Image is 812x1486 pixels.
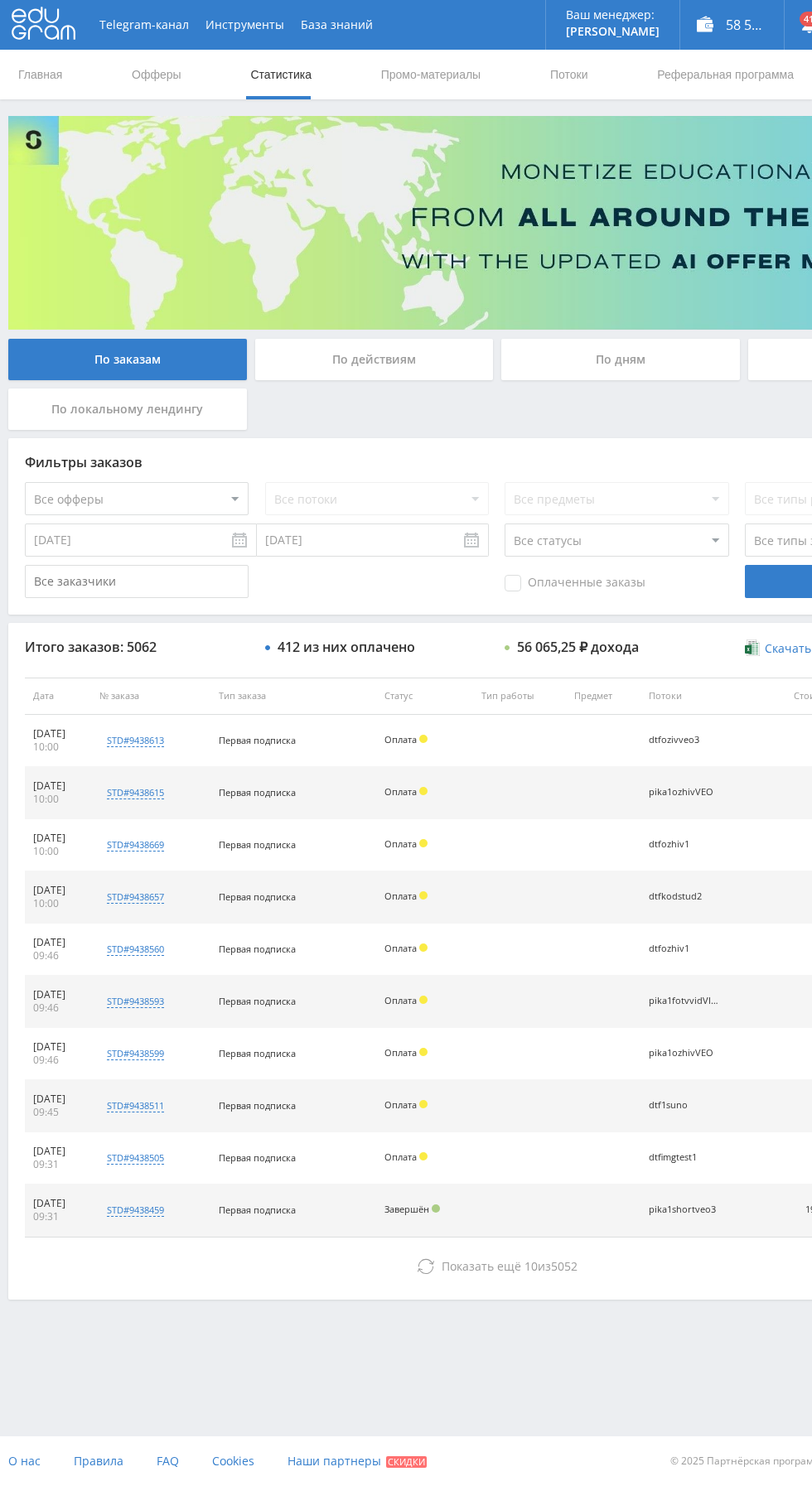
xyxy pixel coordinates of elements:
span: Холд [419,787,428,795]
span: Показать ещё [442,1258,521,1274]
a: Cookies [212,1436,254,1486]
span: Оплата [384,1151,417,1163]
span: Завершён [384,1203,429,1215]
span: Подтвержден [432,1204,440,1213]
div: [DATE] [33,832,83,845]
a: Статистика [249,50,313,99]
span: Оплата [384,785,417,798]
span: Первая подписка [219,943,296,955]
span: Оплата [384,1046,417,1059]
span: Холд [419,943,428,952]
span: Холд [419,996,428,1004]
span: Холд [419,735,428,743]
div: По дням [501,339,740,380]
span: Первая подписка [219,1151,296,1164]
th: Статус [376,678,473,715]
span: Холд [419,839,428,847]
div: [DATE] [33,1145,83,1158]
a: Реферальная программа [655,50,795,99]
div: Итого заказов: 5062 [25,639,249,654]
div: 09:45 [33,1106,83,1119]
span: Оплата [384,733,417,745]
span: Холд [419,1100,428,1108]
span: Cookies [212,1453,254,1469]
span: 5052 [551,1258,578,1274]
div: 09:46 [33,1001,83,1015]
span: Первая подписка [219,1047,296,1059]
div: std#9438505 [107,1151,164,1165]
p: Ваш менеджер: [566,8,660,22]
span: 10 [524,1258,538,1274]
div: По локальному лендингу [8,388,247,430]
div: dtf1suno [649,1100,723,1111]
span: Первая подписка [219,890,296,903]
span: Холд [419,1152,428,1160]
div: std#9438560 [107,943,164,956]
span: Первая подписка [219,1099,296,1112]
span: Скидки [386,1456,427,1468]
span: FAQ [157,1453,179,1469]
div: 10:00 [33,793,83,806]
span: Правила [74,1453,123,1469]
div: [DATE] [33,1093,83,1106]
span: Оплата [384,837,417,850]
div: [DATE] [33,779,83,793]
div: std#9438669 [107,838,164,852]
div: [DATE] [33,936,83,949]
span: Оплаченные заказы [505,575,645,591]
div: [DATE] [33,727,83,741]
a: Главная [17,50,64,99]
div: По заказам [8,339,247,380]
th: Тип работы [473,678,566,715]
span: Первая подписка [219,734,296,746]
th: Потоки [640,678,763,715]
div: По действиям [255,339,494,380]
span: Оплата [384,890,417,902]
th: № заказа [91,678,210,715]
div: std#9438511 [107,1099,164,1112]
div: pika1ozhivVEO [649,787,723,798]
div: pika1shortveo3 [649,1204,723,1215]
div: pika1fotvvidVIDGEN [649,996,723,1006]
a: О нас [8,1436,41,1486]
div: 412 из них оплачено [278,639,415,654]
div: 09:46 [33,949,83,963]
div: std#9438599 [107,1047,164,1060]
span: Оплата [384,994,417,1006]
div: dtfozhiv1 [649,943,723,954]
div: dtfozivveo3 [649,735,723,745]
p: [PERSON_NAME] [566,25,660,38]
a: Потоки [549,50,590,99]
span: Первая подписка [219,838,296,851]
span: Холд [419,891,428,900]
span: Наши партнеры [288,1453,381,1469]
div: std#9438615 [107,786,164,799]
span: Холд [419,1048,428,1056]
div: dtfozhiv1 [649,839,723,850]
div: [DATE] [33,1040,83,1054]
div: 10:00 [33,741,83,754]
span: Первая подписка [219,995,296,1007]
div: 10:00 [33,845,83,858]
div: std#9438459 [107,1204,164,1217]
th: Предмет [566,678,640,715]
div: pika1ozhivVEO [649,1048,723,1059]
div: [DATE] [33,988,83,1001]
span: Первая подписка [219,1204,296,1216]
div: 10:00 [33,897,83,910]
span: Первая подписка [219,786,296,798]
th: Дата [25,678,91,715]
div: 09:31 [33,1210,83,1223]
a: FAQ [157,1436,179,1486]
th: Тип заказа [210,678,376,715]
input: Все заказчики [25,565,249,598]
div: 09:46 [33,1054,83,1067]
div: [DATE] [33,884,83,897]
span: О нас [8,1453,41,1469]
a: Правила [74,1436,123,1486]
img: xlsx [745,639,759,656]
div: std#9438593 [107,995,164,1008]
span: из [442,1258,578,1274]
div: dtfkodstud2 [649,891,723,902]
span: Оплата [384,942,417,954]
